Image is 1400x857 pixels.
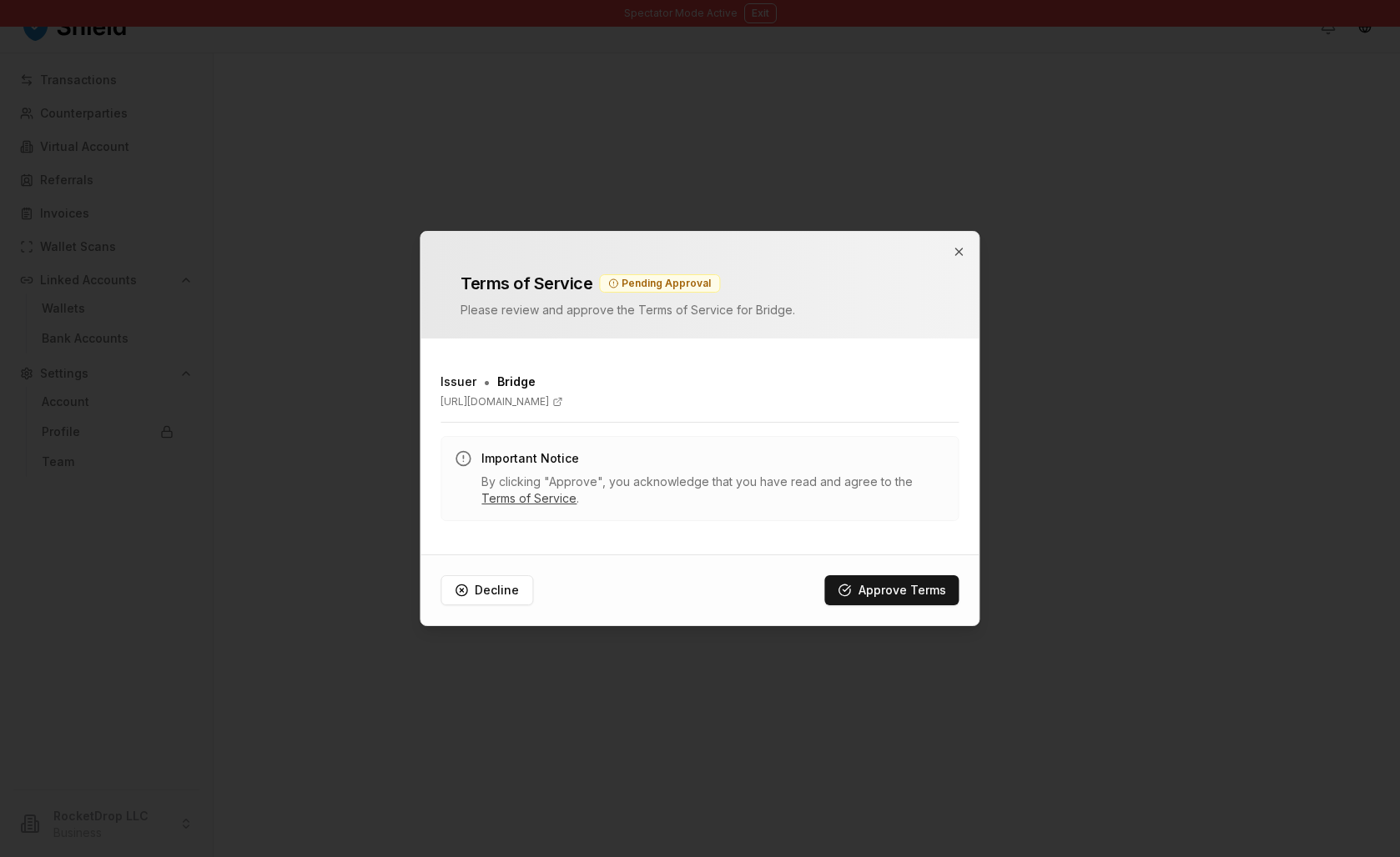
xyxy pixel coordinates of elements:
[441,373,476,390] h3: Issuer
[461,272,592,295] h2: Terms of Service
[481,474,944,507] p: By clicking "Approve", you acknowledge that you have read and agree to the .
[599,274,720,293] div: Pending Approval
[481,491,577,505] a: Terms of Service
[483,372,491,392] span: •
[497,373,536,390] span: Bridge
[441,395,959,408] a: [URL][DOMAIN_NAME]
[481,450,944,467] h3: Important Notice
[461,302,939,318] p: Please review and approve the Terms of Service for Bridge .
[825,575,959,605] button: Approve Terms
[441,575,533,605] button: Decline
